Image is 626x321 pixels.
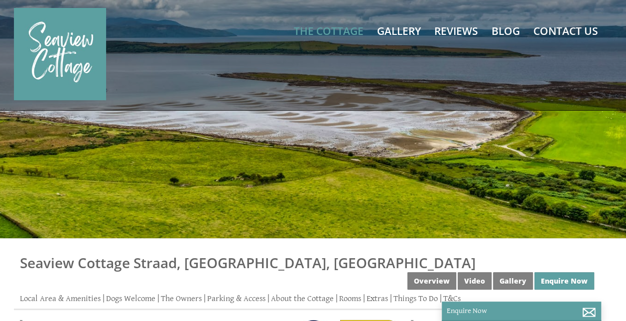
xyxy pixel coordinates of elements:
[534,272,594,290] a: Enquire Now
[493,272,533,290] a: Gallery
[492,24,520,38] a: Blog
[339,294,361,304] a: Rooms
[533,24,598,38] a: Contact Us
[377,24,421,38] a: Gallery
[294,24,364,38] a: The Cottage
[443,294,461,304] a: T&Cs
[14,8,106,100] img: Seaview Cottage
[271,294,334,304] a: About the Cottage
[161,294,202,304] a: The Owners
[434,24,478,38] a: Reviews
[458,272,492,290] a: Video
[207,294,265,304] a: Parking & Access
[106,294,155,304] a: Dogs Welcome
[447,307,596,315] p: Enquire Now
[20,253,476,272] a: Seaview Cottage Straad, [GEOGRAPHIC_DATA], [GEOGRAPHIC_DATA]
[407,272,456,290] a: Overview
[393,294,438,304] a: Things To Do
[367,294,388,304] a: Extras
[20,294,101,304] a: Local Area & Amenities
